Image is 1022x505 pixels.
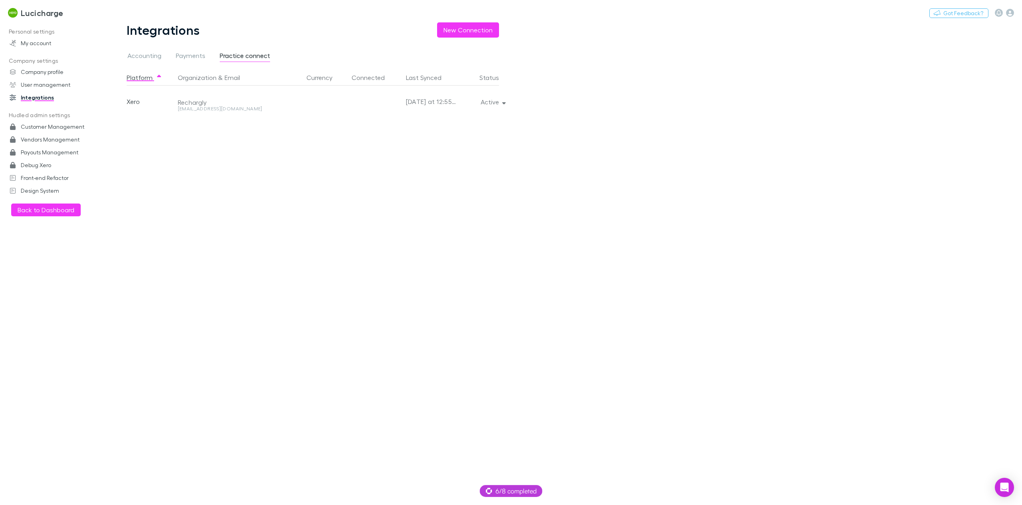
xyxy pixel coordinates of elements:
a: Vendors Management [2,133,112,146]
a: Debug Xero [2,159,112,172]
button: Got Feedback? [929,8,988,18]
span: Practice connect [220,52,270,62]
div: Xero [127,86,175,118]
a: Design System [2,184,112,197]
p: Company settings [2,56,112,66]
div: [DATE] at 12:55 AM [406,86,457,118]
div: Open Intercom Messenger [995,478,1014,497]
img: Lucicharge's Logo [8,8,18,18]
div: Rechargly [178,98,292,106]
button: New Connection [437,22,499,38]
button: Organization [178,70,217,86]
span: Accounting [127,52,161,62]
a: Customer Management [2,120,112,133]
div: & [178,70,297,86]
button: Status [479,70,509,86]
button: Back to Dashboard [11,204,81,216]
a: User management [2,78,112,91]
button: Last Synced [406,70,451,86]
a: My account [2,37,112,50]
span: Payments [176,52,205,62]
p: Personal settings [2,27,112,37]
button: Currency [306,70,342,86]
a: Front-end Refactor [2,172,112,184]
a: Company profile [2,66,112,78]
button: Platform [127,70,162,86]
h3: Lucicharge [21,8,64,18]
button: Connected [352,70,394,86]
a: Lucicharge [3,3,68,22]
p: Hudled admin settings [2,110,112,120]
h1: Integrations [127,22,200,38]
button: Active [474,96,511,108]
div: [EMAIL_ADDRESS][DOMAIN_NAME] [178,106,292,111]
a: Integrations [2,91,112,104]
button: Email [225,70,240,86]
a: Payouts Management [2,146,112,159]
